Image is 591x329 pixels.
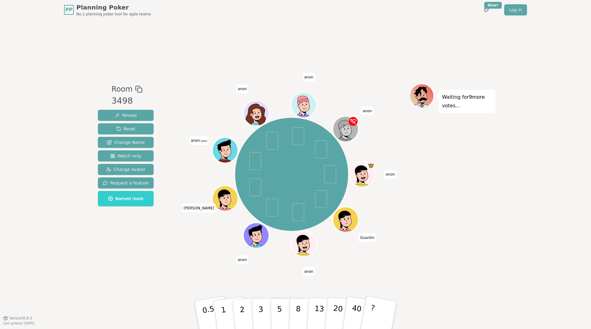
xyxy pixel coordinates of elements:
[108,196,143,202] span: Named room
[110,153,142,159] span: Watch only
[384,170,396,179] span: Click to change your name
[3,322,34,325] span: Last updated: [DATE]
[368,162,374,169] span: anon is the host
[115,112,137,118] span: Reveal
[359,233,376,242] span: Click to change your name
[504,4,527,15] a: Log in
[303,73,315,81] span: Click to change your name
[98,164,154,175] button: Change Avatar
[484,2,502,9] div: New!
[189,136,209,145] span: Click to change your name
[303,267,315,276] span: Click to change your name
[200,140,207,142] span: (you)
[116,126,135,132] span: Reset
[76,12,151,17] span: No.1 planning poker tool for agile teams
[76,3,151,12] span: Planning Poker
[98,123,154,134] button: Reset
[98,150,154,161] button: Watch only
[111,84,132,95] span: Room
[182,204,216,212] span: Click to change your name
[106,166,146,172] span: Change Avatar
[442,93,492,110] p: Waiting for 9 more votes...
[64,3,151,17] a: PPPlanning PokerNo.1 planning poker tool for agile teams
[111,95,142,107] div: 3498
[213,138,237,162] button: Click to change your avatar
[103,180,149,186] span: Request a feature
[98,177,154,188] button: Request a feature
[361,107,373,115] span: Click to change your name
[481,4,492,15] button: New!
[98,191,154,206] button: Named room
[98,137,154,148] button: Change Name
[107,139,145,145] span: Change Name
[9,316,32,321] span: Version 0.9.2
[65,6,72,14] span: PP
[236,255,248,264] span: Click to change your name
[3,316,32,321] button: Version0.9.2
[236,85,248,93] span: Click to change your name
[98,110,154,121] button: Reveal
